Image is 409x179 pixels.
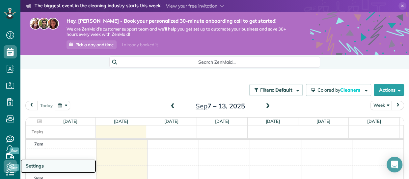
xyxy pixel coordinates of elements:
[306,84,371,96] button: Colored byCleaners
[67,26,290,37] span: We are ZenMaid’s customer support team and we’ll help you get set up to automate your business an...
[392,101,404,110] button: next
[32,129,43,134] span: Tasks
[246,84,303,96] a: Filters: Default
[316,119,330,124] a: [DATE]
[196,102,207,110] span: Sep
[317,87,363,93] span: Colored by
[374,84,404,96] button: Actions
[30,18,41,30] img: maria-72a9807cf96188c08ef61303f053569d2e2a8a1cde33d635c8a3ac13582a053d.jpg
[164,119,178,124] a: [DATE]
[34,158,43,164] span: 8am
[387,157,402,172] div: Open Intercom Messenger
[118,41,162,49] div: I already booked it
[275,87,293,93] span: Default
[75,42,114,47] span: Pick a day and time
[34,141,43,146] span: 7am
[38,18,50,30] img: jorge-587dff0eeaa6aab1f244e6dc62b8924c3b6ad411094392a53c71c6c4a576187d.jpg
[215,119,229,124] a: [DATE]
[370,101,392,110] button: Week
[20,159,96,173] a: Settings
[340,87,361,93] span: Cleaners
[63,119,77,124] a: [DATE]
[25,101,38,110] button: prev
[67,18,290,24] strong: Hey, [PERSON_NAME] - Book your personalized 30-minute onboarding call to get started!
[266,119,280,124] a: [DATE]
[26,163,44,169] span: Settings
[179,102,261,110] h2: 7 – 13, 2025
[114,119,128,124] a: [DATE]
[67,40,117,49] a: Pick a day and time
[47,18,59,30] img: michelle-19f622bdf1676172e81f8f8fba1fb50e276960ebfe0243fe18214015130c80e4.jpg
[249,84,303,96] button: Filters: Default
[37,101,56,110] button: today
[35,3,161,10] strong: The biggest event in the cleaning industry starts this week.
[260,87,274,93] span: Filters:
[367,119,381,124] a: [DATE]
